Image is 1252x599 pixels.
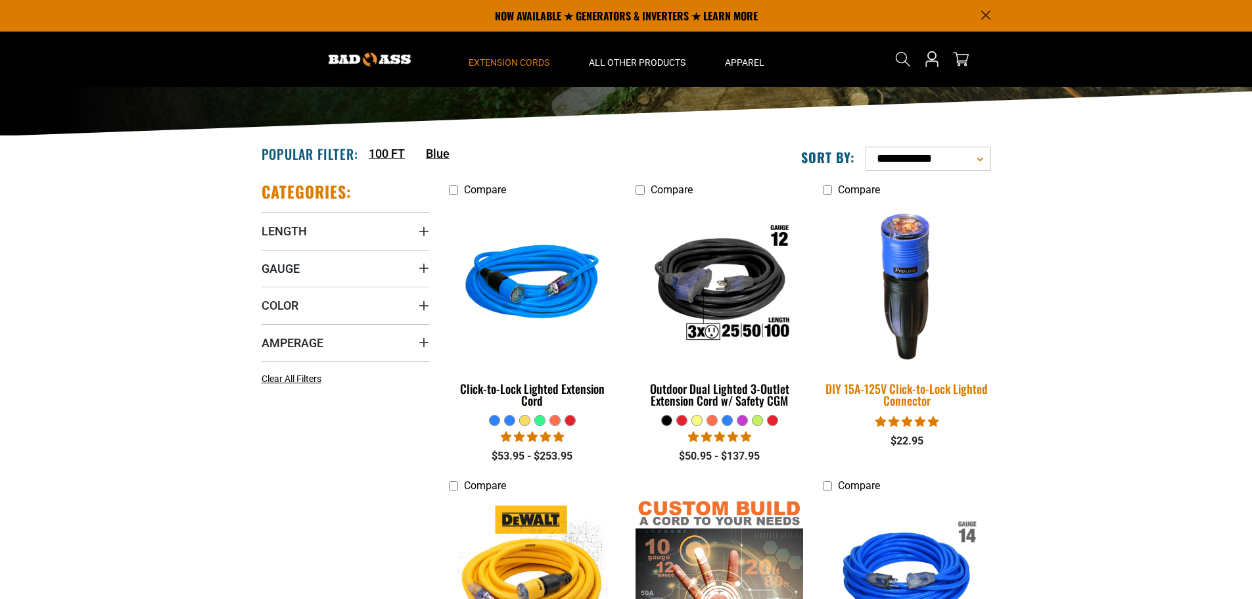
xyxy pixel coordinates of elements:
a: Clear All Filters [262,372,327,386]
span: Compare [464,479,506,492]
summary: Search [893,49,914,70]
summary: Apparel [705,32,784,87]
div: Click-to-Lock Lighted Extension Cord [449,383,616,406]
span: Compare [651,183,693,196]
h2: Popular Filter: [262,145,358,162]
h2: Categories: [262,181,352,202]
a: DIY 15A-125V Click-to-Lock Lighted Connector DIY 15A-125V Click-to-Lock Lighted Connector [823,203,990,414]
div: Outdoor Dual Lighted 3-Outlet Extension Cord w/ Safety CGM [636,383,803,406]
span: Compare [838,183,880,196]
a: Outdoor Dual Lighted 3-Outlet Extension Cord w/ Safety CGM Outdoor Dual Lighted 3-Outlet Extensio... [636,203,803,414]
summary: Gauge [262,250,429,287]
span: Color [262,298,298,313]
div: DIY 15A-125V Click-to-Lock Lighted Connector [823,383,990,406]
summary: Length [262,212,429,249]
div: $53.95 - $253.95 [449,448,616,464]
summary: Color [262,287,429,323]
a: blue Click-to-Lock Lighted Extension Cord [449,203,616,414]
img: blue [450,209,615,360]
a: 100 FT [369,145,405,162]
span: All Other Products [589,57,685,68]
img: Bad Ass Extension Cords [329,53,411,66]
img: Outdoor Dual Lighted 3-Outlet Extension Cord w/ Safety CGM [637,209,802,360]
span: Compare [838,479,880,492]
summary: All Other Products [569,32,705,87]
label: Sort by: [801,149,855,166]
span: Amperage [262,335,323,350]
div: $22.95 [823,433,990,449]
span: 4.84 stars [875,416,939,428]
summary: Amperage [262,324,429,361]
span: Clear All Filters [262,373,321,384]
span: Extension Cords [469,57,549,68]
span: 4.87 stars [501,431,564,443]
summary: Extension Cords [449,32,569,87]
span: Apparel [725,57,764,68]
img: DIY 15A-125V Click-to-Lock Lighted Connector [815,201,999,369]
span: 4.80 stars [688,431,751,443]
span: Compare [464,183,506,196]
span: Length [262,224,307,239]
span: Gauge [262,261,300,276]
a: Blue [426,145,450,162]
div: $50.95 - $137.95 [636,448,803,464]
